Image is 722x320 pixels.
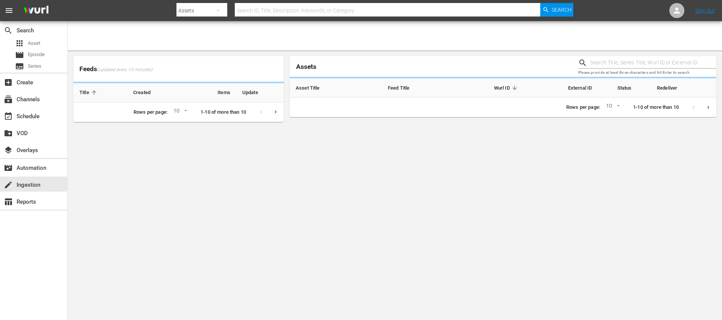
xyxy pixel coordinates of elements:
[4,129,13,138] span: VOD
[4,112,13,121] span: Schedule
[701,100,716,115] button: Next page
[382,78,450,98] th: Feed Title
[236,83,284,102] th: Update
[194,83,236,102] th: Items
[18,2,54,20] img: ans4CAIJ8jUAAAAAAAAAAAAAAAAAAAAAAAAgQb4GAAAAAAAAAAAAAAAAAAAAAAAAJMjXAAAAAAAAAAAAAAAAAAAAAAAAgAT5G...
[15,39,24,48] span: Asset
[73,63,284,75] span: Feeds
[4,197,13,206] span: Reports
[4,163,13,172] span: Automation
[598,78,651,98] th: Status
[133,89,160,96] span: Created
[566,104,600,111] p: Rows per page:
[603,102,621,113] div: 10
[633,104,679,111] p: 1-10 of more than 10
[73,83,284,102] table: sticky table
[28,62,41,70] span: Series
[695,8,715,14] a: Sign Out
[540,3,573,17] button: Search
[578,70,716,76] p: Please provide at least three characters and hit Enter to search
[296,63,316,70] span: Assets
[4,180,13,189] span: Ingestion
[170,107,188,118] div: 10
[97,67,152,73] span: (updated every 15 minutes)
[4,26,13,35] span: Search
[4,78,13,87] span: Create
[28,40,40,47] span: Asset
[494,84,520,91] span: Wurl ID
[4,95,13,104] span: Channels
[5,6,14,15] span: menu
[290,78,716,98] table: sticky table
[268,105,283,119] button: Next page
[15,50,24,59] span: Episode
[15,62,24,71] span: Series
[4,146,13,155] span: Overlays
[79,89,99,96] span: Title
[201,109,246,116] p: 1-10 of more than 10
[552,3,572,17] span: Search
[526,78,598,98] th: External ID
[590,57,716,69] input: Search Title, Series Title, Wurl ID or External ID
[651,78,716,98] th: Redeliver
[296,84,330,91] span: Asset Title
[28,51,45,58] span: Episode
[134,109,167,116] p: Rows per page:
